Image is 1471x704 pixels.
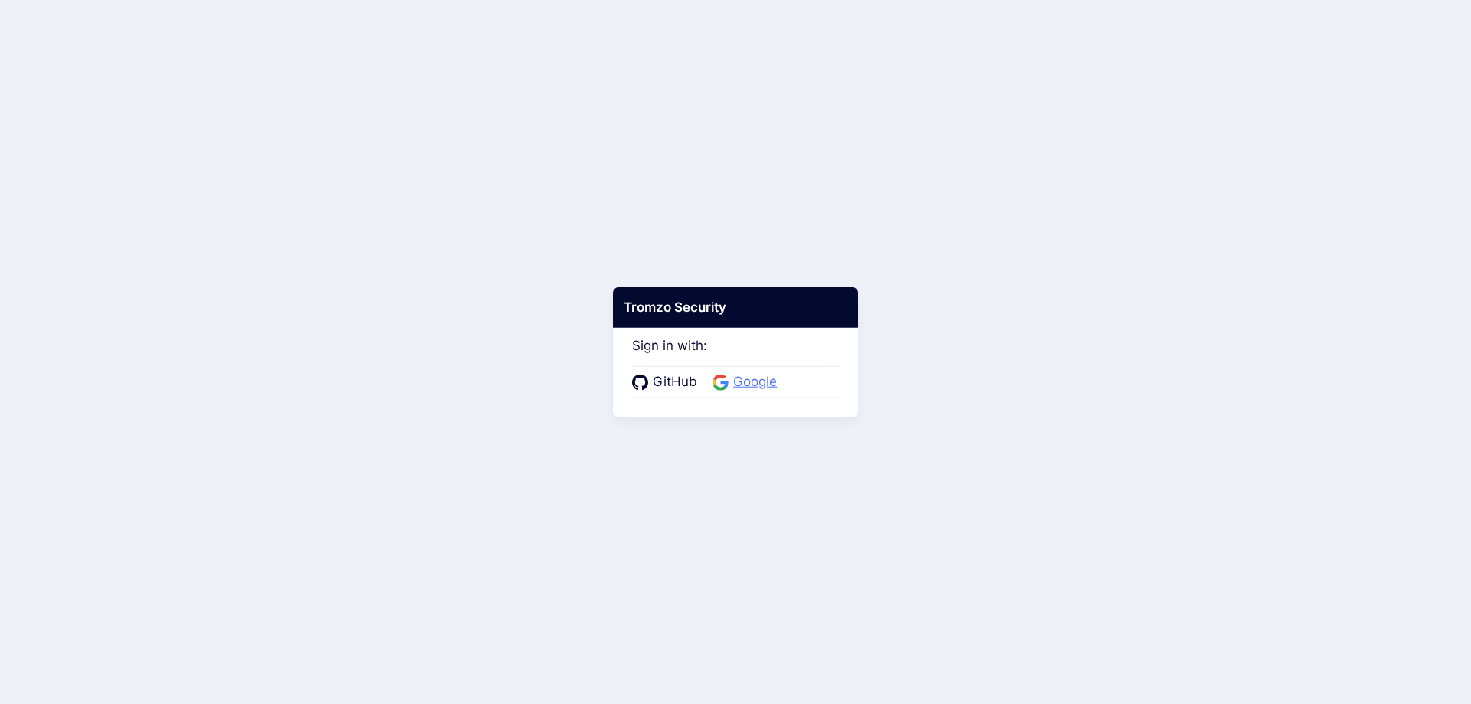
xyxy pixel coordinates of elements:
span: Google [729,372,781,392]
div: Sign in with: [632,316,839,398]
span: GitHub [648,372,702,392]
a: GitHub [632,372,702,392]
a: Google [713,372,781,392]
div: Tromzo Security [613,287,858,328]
